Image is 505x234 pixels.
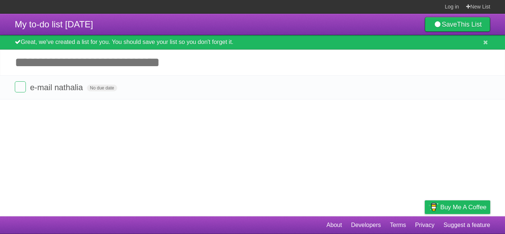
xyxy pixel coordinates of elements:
[326,218,342,232] a: About
[390,218,406,232] a: Terms
[425,200,490,214] a: Buy me a coffee
[15,81,26,92] label: Done
[415,218,434,232] a: Privacy
[440,201,487,214] span: Buy me a coffee
[15,19,93,29] span: My to-do list [DATE]
[351,218,381,232] a: Developers
[428,201,438,213] img: Buy me a coffee
[87,85,117,91] span: No due date
[30,83,85,92] span: e-mail nathalia
[444,218,490,232] a: Suggest a feature
[425,17,490,32] a: SaveThis List
[457,21,482,28] b: This List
